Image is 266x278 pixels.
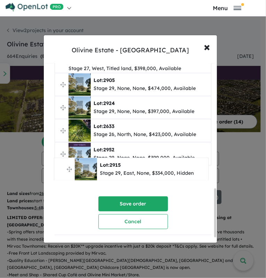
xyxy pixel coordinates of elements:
[68,143,91,165] img: Olivine%20Estate%20-%20Donnybrook%20-%20Lot%202952___1758715820.jpg
[94,130,196,139] div: Stage 26, North, None, $423,000, Available
[103,123,114,129] span: 2633
[94,100,115,106] b: Lot:
[61,82,66,87] img: drag.svg
[68,73,91,96] img: Olivine%20Estate%20-%20Donnybrook%20-%20Lot%202905___1755844108.jpg
[94,146,114,153] b: Lot:
[61,105,66,110] img: drag.svg
[6,3,64,12] img: Openlot PRO Logo White
[204,39,210,54] span: ×
[94,84,196,93] div: Stage 29, None, None, $474,000, Available
[61,151,66,157] img: drag.svg
[98,196,168,211] button: Save order
[94,123,114,129] b: Lot:
[68,119,91,142] img: Olivine%20Estate%20-%20Donnybrook%20-%20Lot%202633___1755832364.jpg
[103,146,114,153] span: 2952
[94,107,194,116] div: Stage 29, None, None, $397,000, Available
[94,154,195,162] div: Stage 29, None, None, $399,000, Available
[94,77,115,83] b: Lot:
[72,46,189,55] div: Olivine Estate - [GEOGRAPHIC_DATA]
[195,5,259,11] button: Toggle navigation
[68,65,181,73] div: Stage 27, West, Titled land, $398,000, Available
[68,96,91,119] img: Olivine%20Estate%20-%20Donnybrook%20-%20Lot%202924___1755843986.jpg
[103,77,115,83] span: 2905
[61,128,66,133] img: drag.svg
[98,214,168,229] button: Cancel
[103,100,115,106] span: 2924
